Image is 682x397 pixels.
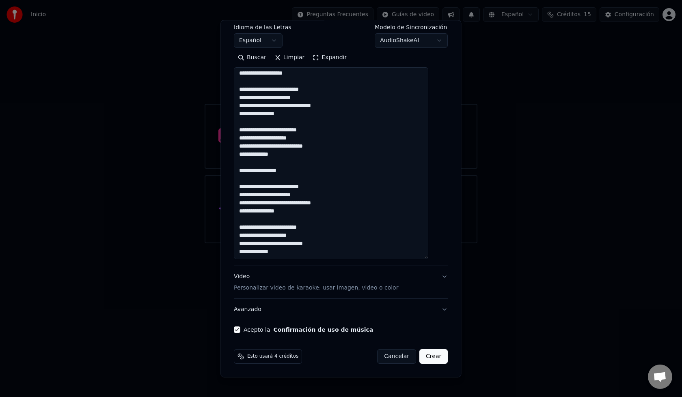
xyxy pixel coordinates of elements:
[270,52,309,64] button: Limpiar
[419,350,448,364] button: Crear
[247,354,298,360] span: Esto usará 4 créditos
[234,52,270,64] button: Buscar
[375,25,448,30] label: Modelo de Sincronización
[234,25,448,266] div: LetrasProporciona letras de canciones o selecciona un modelo de auto letras
[234,25,291,30] label: Idioma de las Letras
[274,327,373,333] button: Acepto la
[234,299,448,320] button: Avanzado
[234,273,398,292] div: Video
[244,327,373,333] label: Acepto la
[309,52,351,64] button: Expandir
[378,350,417,364] button: Cancelar
[234,284,398,292] p: Personalizar video de karaoke: usar imagen, video o color
[234,266,448,299] button: VideoPersonalizar video de karaoke: usar imagen, video o color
